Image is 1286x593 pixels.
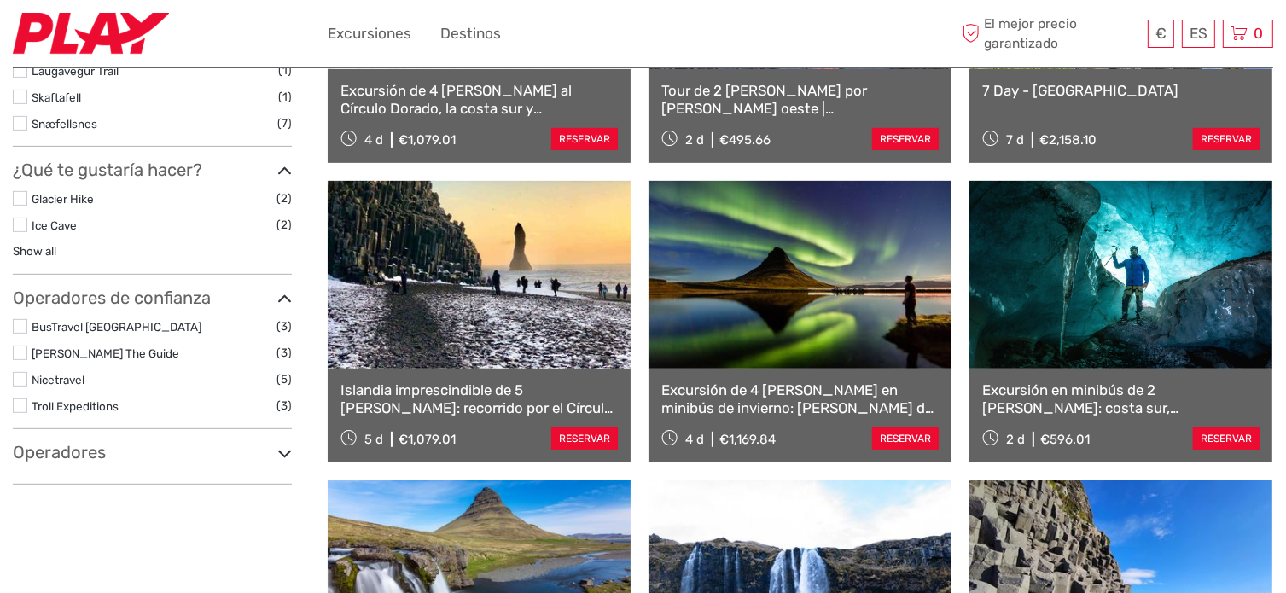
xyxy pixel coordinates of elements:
a: reservar [1193,128,1260,150]
a: Excursiones [328,21,411,46]
div: ES [1182,20,1215,48]
h3: Operadores [13,442,292,462]
a: reservar [551,128,618,150]
span: (7) [277,113,292,133]
a: Skaftafell [32,90,81,104]
a: Laugavegur Trail [32,64,119,78]
a: Glacier Hike [32,192,94,206]
a: Excursión de 4 [PERSON_NAME] al Círculo Dorado, la costa sur y [GEOGRAPHIC_DATA] para grupos pequ... [340,82,618,117]
h3: Operadores de confianza [13,288,292,308]
div: €596.01 [1040,432,1090,447]
p: We're away right now. Please check back later! [24,30,193,44]
span: 5 d [364,432,383,447]
button: Open LiveChat chat widget [196,26,217,47]
span: (3) [276,317,292,336]
a: Destinos [440,21,501,46]
a: Islandia imprescindible de 5 [PERSON_NAME]: recorrido por el Círculo Dorado, la costa sur, la [PE... [340,381,618,416]
span: (2) [276,215,292,235]
h3: ¿Qué te gustaría hacer? [13,160,292,180]
span: 2 d [1006,432,1025,447]
div: €1,079.01 [399,132,456,148]
div: €2,158.10 [1039,132,1097,148]
a: reservar [872,427,939,450]
img: 2467-7e1744d7-2434-4362-8842-68c566c31c52_logo_small.jpg [13,13,169,55]
a: reservar [872,128,939,150]
span: 4 d [364,132,383,148]
a: Ice Cave [32,218,77,232]
span: 4 d [685,432,704,447]
span: 7 d [1006,132,1024,148]
a: Excursión de 4 [PERSON_NAME] en minibús de invierno: [PERSON_NAME] de hielo azul, costa sur, Círc... [661,381,939,416]
div: €1,079.01 [399,432,456,447]
a: Troll Expeditions [32,399,119,413]
a: BusTravel [GEOGRAPHIC_DATA] [32,320,201,334]
span: € [1155,25,1167,42]
span: (3) [276,396,292,416]
a: Show all [13,244,56,258]
div: €495.66 [719,132,771,148]
span: (1) [278,87,292,107]
a: Nicetravel [32,373,84,387]
div: €1,169.84 [719,432,776,447]
span: El mejor precio garantizado [958,15,1143,52]
span: (3) [276,343,292,363]
a: Snæfellsnes [32,117,97,131]
a: reservar [551,427,618,450]
a: reservar [1193,427,1260,450]
a: 7 Day - [GEOGRAPHIC_DATA] [982,82,1260,99]
a: [PERSON_NAME] The Guide [32,346,179,360]
a: Excursión en minibús de 2 [PERSON_NAME]: costa sur, [GEOGRAPHIC_DATA], [PERSON_NAME] de hielo azu... [982,381,1260,416]
span: (5) [276,369,292,389]
span: (2) [276,189,292,208]
span: (1) [278,61,292,80]
span: 2 d [685,132,704,148]
span: 0 [1251,25,1266,42]
a: Tour de 2 [PERSON_NAME] por [PERSON_NAME] oeste | [GEOGRAPHIC_DATA], [GEOGRAPHIC_DATA] con Canyon... [661,82,939,117]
